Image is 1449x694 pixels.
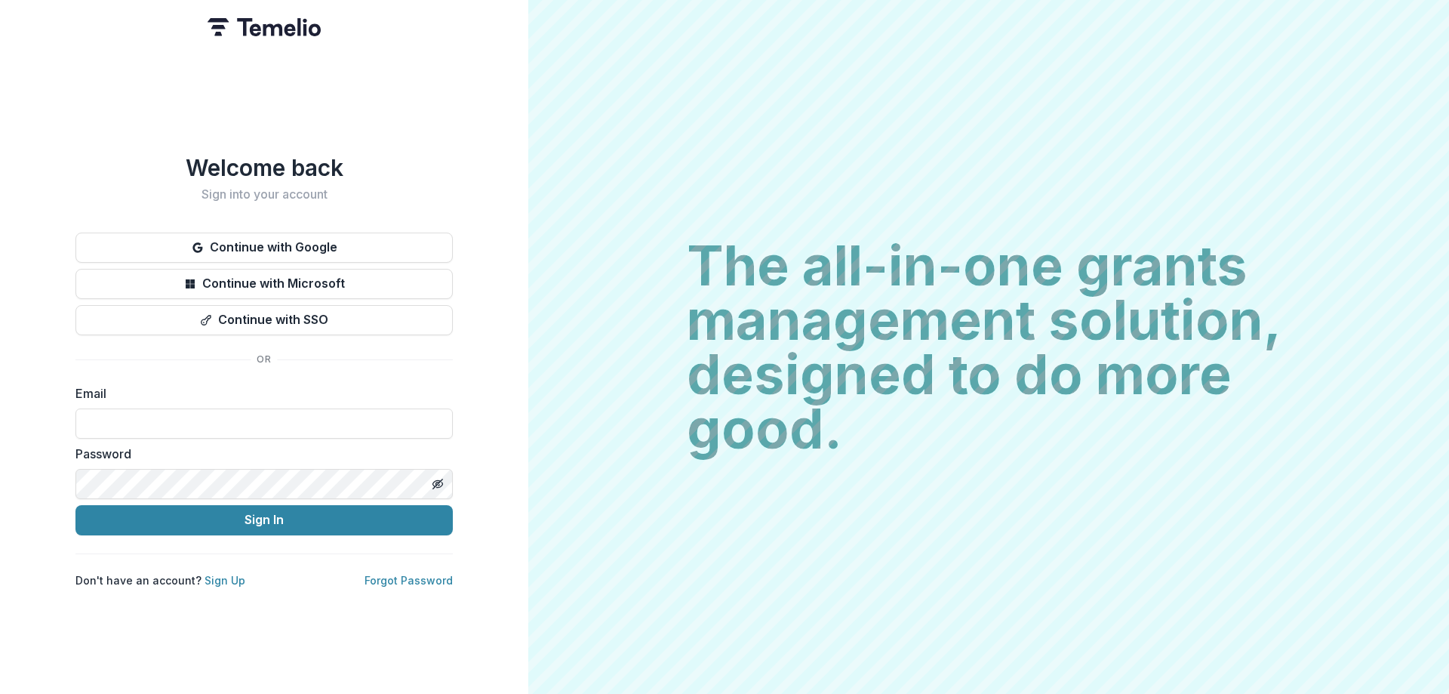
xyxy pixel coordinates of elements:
button: Continue with Microsoft [75,269,453,299]
a: Sign Up [205,574,245,587]
a: Forgot Password [365,574,453,587]
img: Temelio [208,18,321,36]
p: Don't have an account? [75,572,245,588]
button: Sign In [75,505,453,535]
h2: Sign into your account [75,187,453,202]
label: Password [75,445,444,463]
button: Continue with SSO [75,305,453,335]
label: Email [75,384,444,403]
h1: Welcome back [75,154,453,181]
button: Toggle password visibility [426,472,450,496]
button: Continue with Google [75,233,453,263]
